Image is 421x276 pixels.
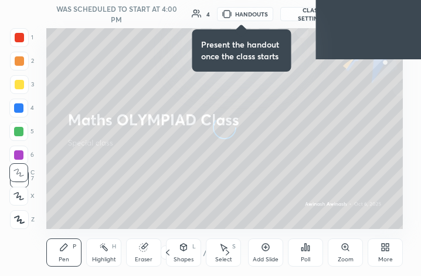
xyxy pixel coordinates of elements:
[215,257,232,262] div: Select
[9,146,34,164] div: 6
[10,52,34,70] div: 2
[10,28,33,47] div: 1
[253,257,279,262] div: Add Slide
[203,249,206,256] div: /
[73,244,76,250] div: P
[192,244,196,250] div: L
[378,257,393,262] div: More
[280,7,344,21] button: CLASS SETTINGS
[10,75,34,94] div: 3
[232,244,236,250] div: S
[174,257,193,262] div: Shapes
[217,7,273,21] button: HANDOUTS
[9,99,34,117] div: 4
[9,163,35,182] div: C
[51,4,182,25] h5: WAS SCHEDULED TO START AT 4:00 PM
[92,257,116,262] div: Highlight
[59,257,69,262] div: Pen
[9,187,35,206] div: X
[338,257,354,262] div: Zoom
[201,39,281,62] h4: Present the handout once the class starts
[206,11,210,17] div: 4
[112,244,116,250] div: H
[301,257,310,262] div: Poll
[9,122,34,141] div: 5
[135,257,152,262] div: Eraser
[10,210,35,229] div: Z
